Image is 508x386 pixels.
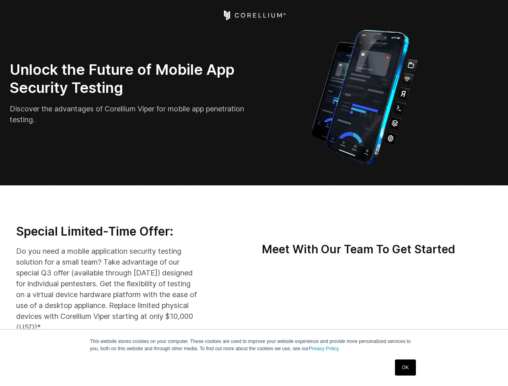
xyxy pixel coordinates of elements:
[262,242,455,256] strong: Meet With Our Team To Get Started
[309,346,340,351] a: Privacy Policy.
[10,61,249,97] h2: Unlock the Future of Mobile App Security Testing
[395,359,415,376] a: OK
[10,105,244,124] span: Discover the advantages of Corellium Viper for mobile app penetration testing.
[90,338,418,352] p: This website stores cookies on your computer. These cookies are used to improve your website expe...
[304,26,425,166] img: Corellium_VIPER_Hero_1_1x
[16,224,199,239] h3: Special Limited-Time Offer:
[222,10,286,20] a: Corellium Home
